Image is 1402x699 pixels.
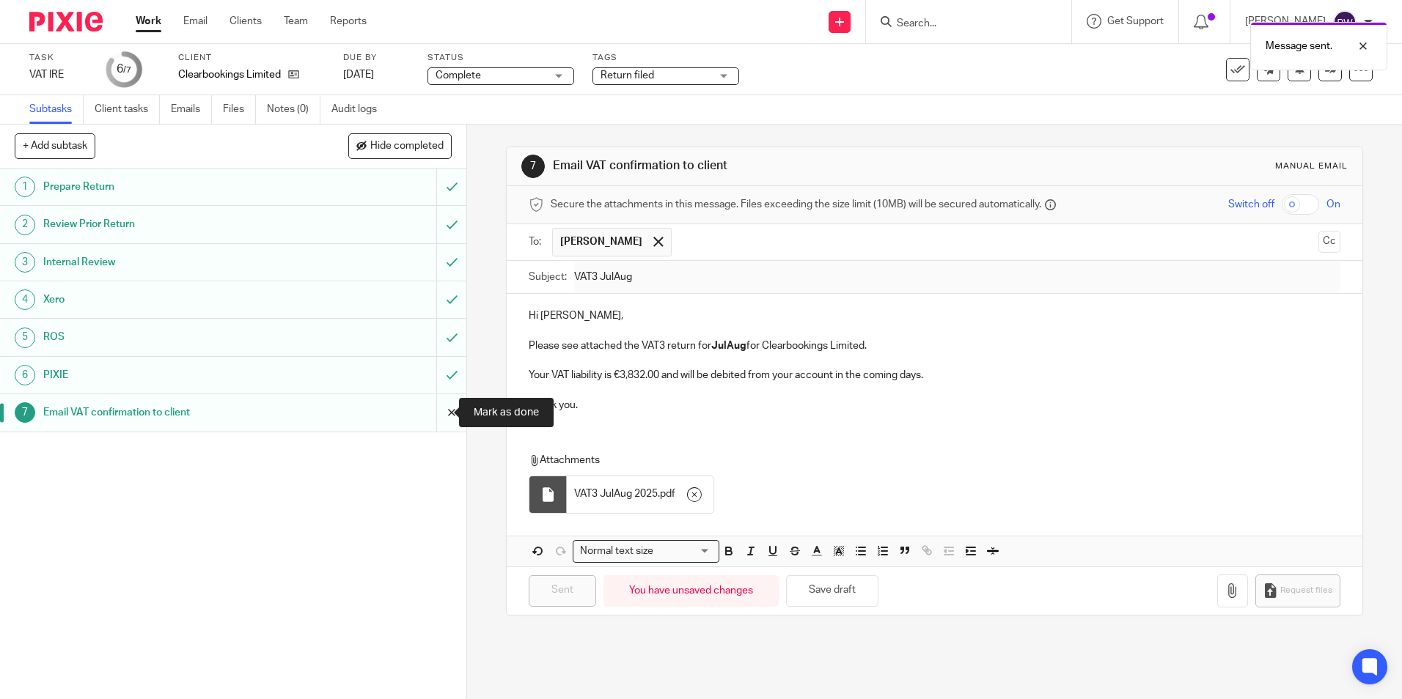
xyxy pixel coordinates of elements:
a: Audit logs [331,95,388,124]
h1: ROS [43,326,296,348]
span: On [1326,197,1340,212]
span: [PERSON_NAME] [560,234,642,249]
div: 2 [15,215,35,235]
label: Task [29,52,88,64]
span: Switch off [1228,197,1274,212]
a: Subtasks [29,95,84,124]
input: Search for option [658,544,711,559]
span: pdf [660,487,675,501]
img: svg%3E [1333,10,1357,34]
div: 7 [15,402,35,423]
p: Thank you. [529,398,1340,413]
span: Hide completed [370,141,444,152]
h1: Review Prior Return [43,213,296,235]
p: Please see attached the VAT3 return for for Clearbookings Limited. [529,339,1340,353]
small: /7 [123,66,131,74]
p: Message sent. [1266,39,1332,53]
a: Email [183,14,208,29]
span: Normal text size [576,544,656,559]
label: Subject: [529,270,567,284]
button: + Add subtask [15,133,95,158]
div: 1 [15,177,35,197]
label: To: [529,234,545,249]
button: Cc [1318,231,1340,253]
h1: Xero [43,289,296,311]
div: 6 [15,365,35,385]
a: Notes (0) [267,95,320,124]
p: Hi [PERSON_NAME], [529,308,1340,323]
a: Emails [171,95,212,124]
h1: Internal Review [43,251,296,273]
div: 7 [521,155,545,178]
label: Client [178,52,325,64]
a: Work [136,14,161,29]
h1: Prepare Return [43,176,296,198]
div: 5 [15,328,35,348]
a: Files [223,95,256,124]
h1: Email VAT confirmation to client [553,158,966,174]
button: Request files [1255,574,1340,607]
label: Tags [592,52,739,64]
p: Your VAT liability is €3,832.00 and will be debited from your account in the coming days. [529,368,1340,382]
a: Reports [330,14,367,29]
label: Status [427,52,574,64]
div: 3 [15,252,35,273]
span: [DATE] [343,70,374,80]
p: Clearbookings Limited [178,67,281,82]
div: VAT IRE [29,67,88,82]
a: Clients [230,14,262,29]
div: 4 [15,289,35,310]
img: Pixie [29,12,103,32]
div: Search for option [573,540,719,563]
h1: PIXIE [43,364,296,386]
input: Sent [529,575,596,607]
span: Complete [436,70,481,81]
div: . [567,476,713,513]
button: Hide completed [348,133,452,158]
label: Due by [343,52,409,64]
a: Team [284,14,308,29]
div: You have unsaved changes [603,575,779,607]
span: Return filed [601,70,654,81]
span: VAT3 JulAug 2025 [574,487,658,501]
span: ciaran@clearbookings.com [552,228,671,256]
strong: JulAug [711,341,746,351]
div: Manual email [1275,160,1348,172]
p: Attachments [529,453,1313,467]
span: Request files [1280,585,1332,596]
h1: Email VAT confirmation to client [43,402,296,424]
button: Save draft [786,575,878,607]
div: 6 [117,61,131,78]
a: Client tasks [95,95,160,124]
span: Secure the attachments in this message. Files exceeding the size limit (10MB) will be secured aut... [551,197,1041,212]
